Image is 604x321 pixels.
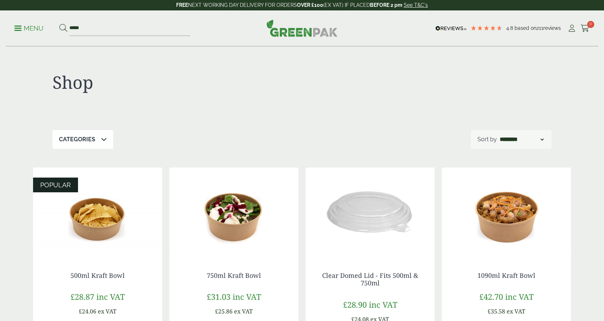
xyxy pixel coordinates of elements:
[322,271,418,288] a: Clear Domed Lid - Fits 500ml & 750ml
[488,307,505,315] span: £35.58
[477,271,535,280] a: 1090ml Kraft Bowl
[581,25,590,32] i: Cart
[207,291,230,302] span: £31.03
[14,24,44,31] a: Menu
[479,291,503,302] span: £42.70
[442,168,571,257] img: Kraft Bowl 1090ml with Prawns and Rice
[435,26,467,31] img: REVIEWS.io
[266,19,338,37] img: GreenPak Supplies
[33,168,162,257] img: Kraft Bowl 500ml with Nachos
[70,271,125,280] a: 500ml Kraft Bowl
[543,25,561,31] span: reviews
[581,23,590,34] a: 0
[404,2,428,8] a: See T&C's
[343,299,367,310] span: £28.90
[14,24,44,33] p: Menu
[507,307,525,315] span: ex VAT
[234,307,253,315] span: ex VAT
[59,135,95,144] p: Categories
[369,299,397,310] span: inc VAT
[498,135,545,144] select: Shop order
[567,25,576,32] i: My Account
[370,2,402,8] strong: BEFORE 2 pm
[505,291,534,302] span: inc VAT
[176,2,188,8] strong: FREE
[587,21,594,28] span: 0
[297,2,323,8] strong: OVER £100
[306,168,435,257] img: Clear Domed Lid - Fits 750ml-0
[79,307,96,315] span: £24.06
[98,307,116,315] span: ex VAT
[40,181,71,189] span: POPULAR
[96,291,125,302] span: inc VAT
[215,307,233,315] span: £25.86
[52,72,302,93] h1: Shop
[477,135,497,144] p: Sort by
[506,25,514,31] span: 4.8
[207,271,261,280] a: 750ml Kraft Bowl
[169,168,298,257] img: Kraft Bowl 750ml with Goats Cheese Salad Open
[514,25,536,31] span: Based on
[70,291,94,302] span: £28.87
[470,25,503,31] div: 4.79 Stars
[233,291,261,302] span: inc VAT
[536,25,543,31] span: 211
